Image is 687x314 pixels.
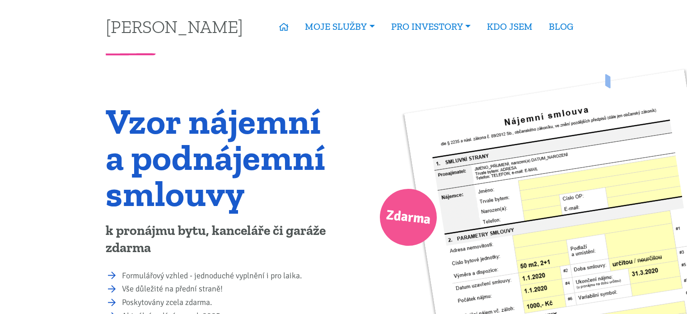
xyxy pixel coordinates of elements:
a: BLOG [541,16,581,37]
a: PRO INVESTORY [383,16,479,37]
a: KDO JSEM [479,16,541,37]
li: Poskytovány zcela zdarma. [122,296,337,309]
p: k pronájmu bytu, kanceláře či garáže zdarma [106,222,337,257]
a: [PERSON_NAME] [106,18,243,35]
a: MOJE SLUŽBY [297,16,383,37]
span: Zdarma [385,203,432,232]
li: Formulářový vzhled - jednoduché vyplnění i pro laika. [122,270,337,282]
h1: Vzor nájemní a podnájemní smlouvy [106,103,337,211]
li: Vše důležité na přední straně! [122,283,337,295]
